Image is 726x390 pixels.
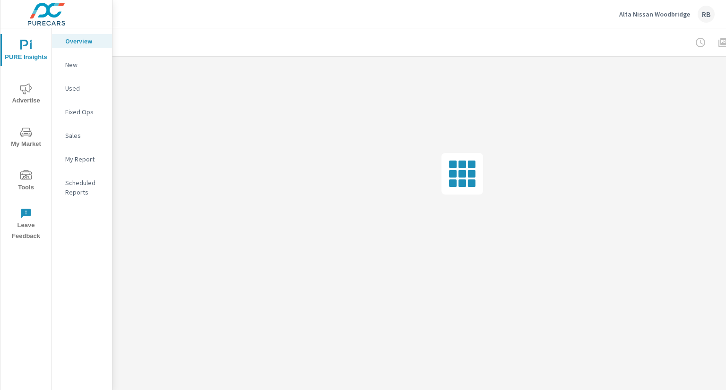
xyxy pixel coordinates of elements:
div: My Report [52,152,112,166]
span: Leave Feedback [3,208,49,242]
div: Overview [52,34,112,48]
p: Fixed Ops [65,107,104,117]
span: My Market [3,127,49,150]
div: nav menu [0,28,52,246]
p: Sales [65,131,104,140]
div: Fixed Ops [52,105,112,119]
div: Used [52,81,112,95]
span: PURE Insights [3,40,49,63]
span: Advertise [3,83,49,106]
p: Used [65,84,104,93]
div: Sales [52,128,112,143]
div: New [52,58,112,72]
p: My Report [65,154,104,164]
div: RB [698,6,715,23]
div: Scheduled Reports [52,176,112,199]
p: New [65,60,104,69]
p: Scheduled Reports [65,178,104,197]
span: Tools [3,170,49,193]
p: Overview [65,36,104,46]
p: Alta Nissan Woodbridge [619,10,690,18]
